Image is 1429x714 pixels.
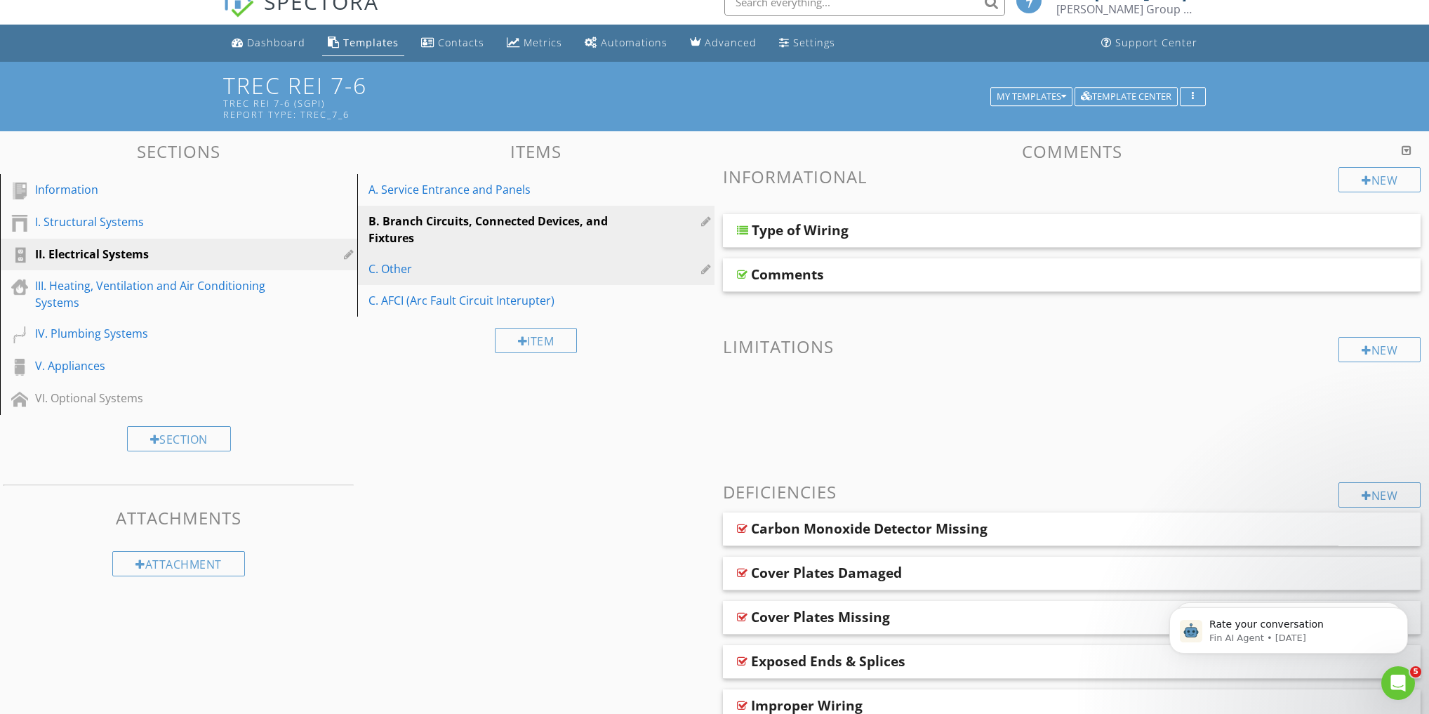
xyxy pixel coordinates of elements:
div: Smith Group Property Inspections [1056,2,1197,16]
h3: Deficiencies [723,482,1421,501]
div: Attachment [112,551,245,576]
div: III. Heating, Ventilation and Air Conditioning Systems [35,277,291,311]
div: I. Structural Systems [35,213,291,230]
a: Contacts [416,30,490,56]
div: C. AFCI (Arc Fault Circuit Interupter) [368,292,655,309]
div: IV. Plumbing Systems [35,325,291,342]
h3: Limitations [723,337,1421,356]
div: VI. Optional Systems [35,390,291,406]
a: Dashboard [226,30,311,56]
div: Exposed Ends & Splices [751,653,905,670]
div: Templates [343,36,399,49]
h3: Items [357,142,714,161]
div: Report Type: TREC_7_6 [223,109,995,120]
div: Metrics [524,36,562,49]
div: Contacts [438,36,484,49]
div: Cover Plates Damaged [751,564,902,581]
a: Templates [322,30,404,56]
h3: Informational [723,167,1421,186]
div: Type of Wiring [752,222,849,239]
iframe: Intercom notifications message [1148,578,1429,676]
iframe: Intercom live chat [1381,666,1415,700]
a: Settings [773,30,841,56]
div: Item [495,328,578,353]
div: II. Electrical Systems [35,246,291,263]
div: New [1338,167,1421,192]
div: Support Center [1115,36,1197,49]
div: New [1338,482,1421,508]
div: Dashboard [247,36,305,49]
div: C. Other [368,260,655,277]
a: Automations (Basic) [579,30,673,56]
h3: Comments [723,142,1421,161]
div: New [1338,337,1421,362]
h1: TREC REI 7-6 [223,73,1206,120]
div: Information [35,181,291,198]
span: 5 [1410,666,1421,677]
div: My Templates [997,92,1066,102]
button: Template Center [1075,87,1178,107]
a: Template Center [1075,89,1178,102]
div: Settings [793,36,835,49]
div: Improper Wiring [751,697,863,714]
div: B. Branch Circuits, Connected Devices, and Fixtures [368,213,655,246]
div: V. Appliances [35,357,291,374]
div: Comments [751,266,824,283]
div: Template Center [1081,92,1171,102]
button: My Templates [990,87,1072,107]
div: A. Service Entrance and Panels [368,181,655,198]
div: Automations [601,36,667,49]
a: Advanced [684,30,762,56]
a: Metrics [501,30,568,56]
div: Cover Plates Missing [751,609,890,626]
div: TREC REI 7-6 (SGPI) [223,98,995,109]
div: Section [127,426,231,451]
div: Advanced [705,36,757,49]
div: Carbon Monoxide Detector Missing [751,520,988,537]
a: Support Center [1096,30,1203,56]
